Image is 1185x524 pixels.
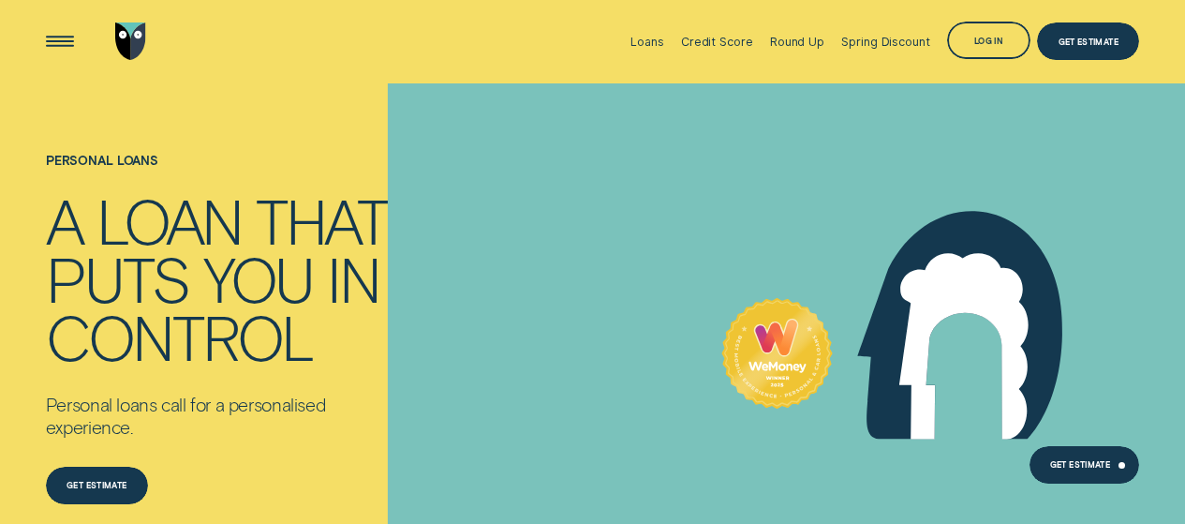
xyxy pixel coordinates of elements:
div: Round Up [770,35,824,49]
div: Credit Score [681,35,753,49]
p: Personal loans call for a personalised experience. [46,394,407,439]
h1: Personal loans [46,154,407,192]
a: Get estimate [46,467,148,504]
div: Spring Discount [841,35,929,49]
a: Get Estimate [1037,22,1139,60]
img: Wisr [115,22,146,60]
button: Log in [947,22,1030,59]
button: Open Menu [41,22,79,60]
div: Loans [630,35,663,49]
div: that [256,191,387,249]
h4: A loan that puts you in control [46,191,407,366]
div: you [203,249,313,307]
div: in [327,249,379,307]
div: loan [96,191,242,249]
div: puts [46,249,189,307]
div: control [46,307,313,366]
div: A [46,191,82,249]
a: Get Estimate [1029,446,1140,484]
